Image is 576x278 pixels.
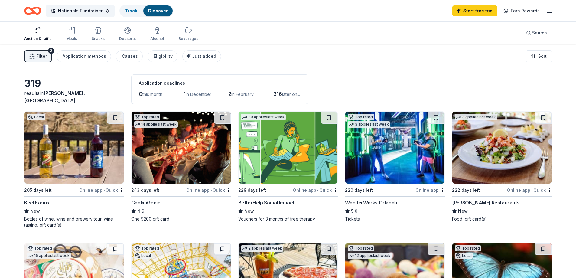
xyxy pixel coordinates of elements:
button: Just added [182,50,221,62]
a: Discover [148,8,168,13]
div: Eligibility [154,53,173,60]
a: Track [125,8,137,13]
span: New [458,208,468,215]
button: Beverages [178,24,198,44]
div: BetterHelp Social Impact [238,199,295,206]
img: Image for Cameron Mitchell Restaurants [452,112,552,184]
div: Snacks [92,36,105,41]
button: Application methods [57,50,111,62]
a: Home [24,4,41,18]
div: results [24,90,124,104]
span: Filter [36,53,47,60]
img: Image for CookinGenie [132,112,231,184]
div: 3 applies last week [348,121,390,128]
button: Meals [66,24,77,44]
span: in February [231,92,254,97]
span: 2 [228,91,231,97]
div: 30 applies last week [241,114,286,120]
button: Filter2 [24,50,52,62]
span: 1 [184,91,186,97]
span: 0 [139,91,142,97]
div: Beverages [178,36,198,41]
div: Top rated [348,245,374,251]
div: Keel Farms [24,199,49,206]
div: Online app Quick [79,186,124,194]
button: Auction & raffle [24,24,52,44]
span: 316 [273,91,282,97]
div: Tickets [345,216,445,222]
a: Image for Cameron Mitchell Restaurants3 applieslast week222 days leftOnline app•Quick[PERSON_NAME... [452,111,552,222]
span: New [30,208,40,215]
span: Sort [538,53,547,60]
span: Search [532,29,547,37]
div: Food, gift card(s) [452,216,552,222]
div: Online app Quick [293,186,338,194]
div: Online app Quick [186,186,231,194]
a: Image for CookinGenieTop rated14 applieslast week243 days leftOnline app•QuickCookinGenie4.9One $... [131,111,231,222]
div: 229 days left [238,187,266,194]
span: in [24,90,85,103]
div: 222 days left [452,187,480,194]
img: Image for WonderWorks Orlando [345,112,444,184]
div: Meals [66,36,77,41]
div: Top rated [134,114,160,120]
div: Alcohol [150,36,164,41]
div: 220 days left [345,187,373,194]
div: Desserts [119,36,136,41]
button: Desserts [119,24,136,44]
span: 5.0 [351,208,357,215]
span: Just added [192,54,216,59]
div: 205 days left [24,187,52,194]
a: Image for Keel FarmsLocal205 days leftOnline app•QuickKeel FarmsNewBottles of wine, wine and brew... [24,111,124,228]
div: 243 days left [131,187,159,194]
a: Earn Rewards [500,5,543,16]
span: 4.9 [137,208,144,215]
span: in December [186,92,211,97]
div: Local [134,253,152,259]
div: 319 [24,77,124,90]
button: Search [521,27,552,39]
div: One $200 gift card [131,216,231,222]
div: Local [455,253,473,259]
button: Alcohol [150,24,164,44]
a: Image for WonderWorks OrlandoTop rated3 applieslast week220 days leftOnline appWonderWorks Orland... [345,111,445,222]
div: Vouchers for 3 months of free therapy [238,216,338,222]
div: Top rated [134,245,160,251]
div: WonderWorks Orlando [345,199,397,206]
div: Application deadlines [139,80,301,87]
div: Top rated [455,245,481,251]
div: [PERSON_NAME] Restaurants [452,199,519,206]
button: Sort [526,50,552,62]
div: Bottles of wine, wine and brewery tour, wine tasting, gift card(s) [24,216,124,228]
span: • [103,188,105,193]
button: Nationals Fundraiser [46,5,115,17]
div: Online app Quick [507,186,552,194]
img: Image for Keel Farms [24,112,124,184]
div: CookinGenie [131,199,161,206]
button: Snacks [92,24,105,44]
div: Auction & raffle [24,36,52,41]
span: • [210,188,212,193]
div: 12 applies last week [348,253,392,259]
span: • [317,188,318,193]
button: TrackDiscover [119,5,173,17]
div: Application methods [63,53,106,60]
a: Image for BetterHelp Social Impact30 applieslast week229 days leftOnline app•QuickBetterHelp Soci... [238,111,338,222]
a: Start free trial [452,5,497,16]
div: Causes [122,53,138,60]
span: later on... [282,92,300,97]
div: 14 applies last week [134,121,178,128]
div: 3 applies last week [455,114,497,120]
button: Causes [116,50,143,62]
div: Top rated [348,114,374,120]
span: Nationals Fundraiser [58,7,103,15]
div: 2 applies last week [241,245,283,252]
div: Top rated [27,245,53,251]
button: Eligibility [148,50,177,62]
span: • [531,188,532,193]
span: New [244,208,254,215]
div: Online app [415,186,445,194]
div: 2 [48,48,54,54]
span: [PERSON_NAME], [GEOGRAPHIC_DATA] [24,90,85,103]
span: this month [142,92,162,97]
